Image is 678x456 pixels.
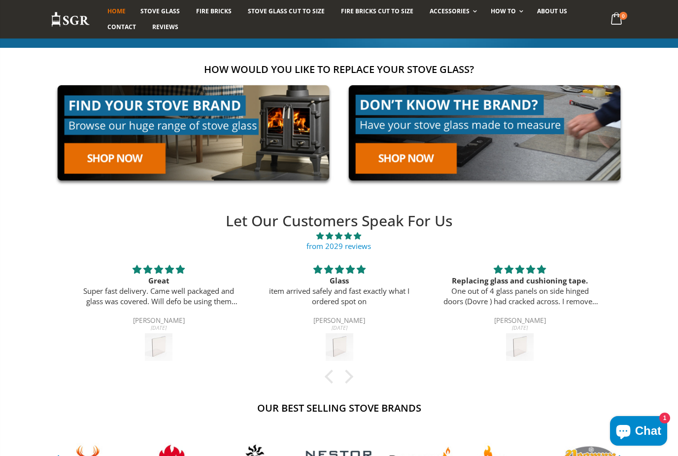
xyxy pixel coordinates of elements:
[441,276,599,286] div: Replacing glass and cushioning tape.
[68,231,610,241] span: 4.89 stars
[441,286,599,307] p: One out of 4 glass panels on side hinged doors (Dovre ) had cracked across. I removed the door (l...
[441,317,599,325] div: [PERSON_NAME]
[326,333,353,361] img: Custom Cut Robax® Stove Glass
[107,7,126,15] span: Home
[483,3,528,19] a: How To
[145,333,172,361] img: Dimplex Langbrook Stove Glass - 355mm x 269mm
[145,19,186,35] a: Reviews
[51,11,90,28] img: Stove Glass Replacement
[80,325,237,330] div: [DATE]
[196,7,232,15] span: Fire Bricks
[189,3,239,19] a: Fire Bricks
[261,317,418,325] div: [PERSON_NAME]
[107,23,136,31] span: Contact
[140,7,180,15] span: Stove Glass
[68,211,610,231] h2: Let Our Customers Speak For Us
[261,263,418,276] div: 5 stars
[152,23,178,31] span: Reviews
[261,325,418,330] div: [DATE]
[68,231,610,251] a: 4.89 stars from 2029 reviews
[441,325,599,330] div: [DATE]
[342,78,627,187] img: made-to-measure-cta_2cd95ceb-d519-4648-b0cf-d2d338fdf11f.jpg
[261,286,418,307] p: item arrived safely and fast exactly what I ordered spot on
[530,3,575,19] a: About us
[261,276,418,286] div: Glass
[100,19,143,35] a: Contact
[51,63,627,76] h2: How would you like to replace your stove glass?
[441,263,599,276] div: 5 stars
[607,10,627,29] a: 0
[80,263,237,276] div: 5 stars
[334,3,421,19] a: Fire Bricks Cut To Size
[80,317,237,325] div: [PERSON_NAME]
[306,241,371,251] a: from 2029 reviews
[133,3,187,19] a: Stove Glass
[537,7,567,15] span: About us
[240,3,332,19] a: Stove Glass Cut To Size
[80,276,237,286] div: Great
[607,416,670,448] inbox-online-store-chat: Shopify online store chat
[248,7,324,15] span: Stove Glass Cut To Size
[619,12,627,20] span: 0
[491,7,516,15] span: How To
[422,3,482,19] a: Accessories
[80,286,237,307] p: Super fast delivery. Came well packaged and glass was covered. Will defo be using them again for ...
[341,7,413,15] span: Fire Bricks Cut To Size
[430,7,470,15] span: Accessories
[506,333,534,361] img: Custom Cut Robax® Stove Glass
[51,401,627,415] h2: Our Best Selling Stove Brands
[51,78,336,187] img: find-your-brand-cta_9b334d5d-5c94-48ed-825f-d7972bbdebd0.jpg
[100,3,133,19] a: Home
